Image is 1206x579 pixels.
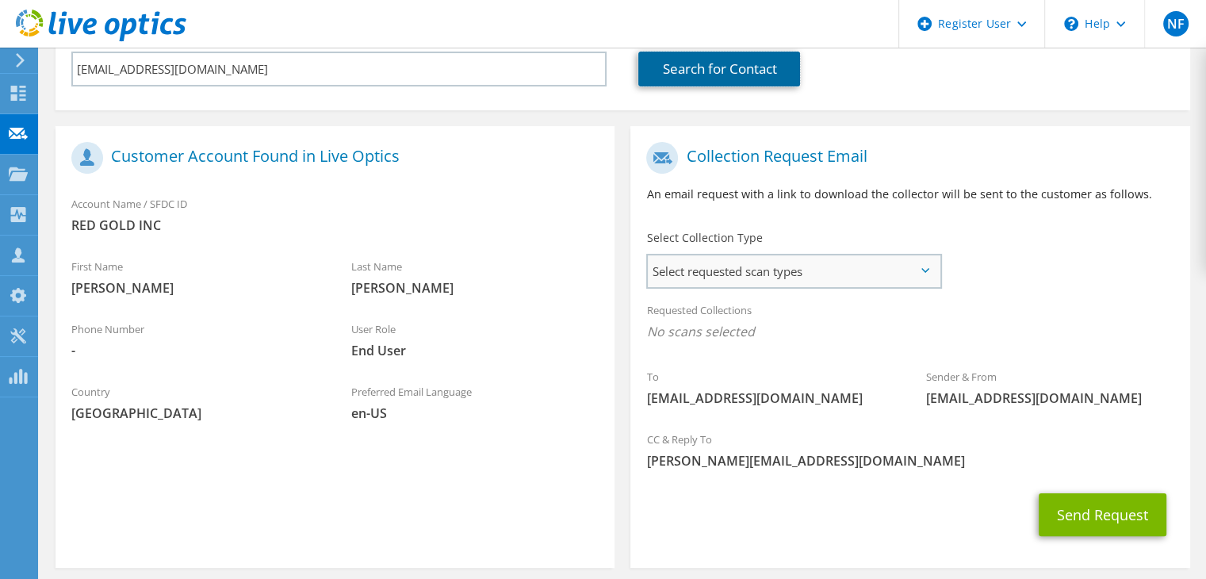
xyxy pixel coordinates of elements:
[351,279,599,297] span: [PERSON_NAME]
[646,323,1173,340] span: No scans selected
[630,293,1189,352] div: Requested Collections
[646,186,1173,203] p: An email request with a link to download the collector will be sent to the customer as follows.
[71,217,599,234] span: RED GOLD INC
[71,142,591,174] h1: Customer Account Found in Live Optics
[646,230,762,246] label: Select Collection Type
[335,250,615,305] div: Last Name
[646,389,894,407] span: [EMAIL_ADDRESS][DOMAIN_NAME]
[910,360,1190,415] div: Sender & From
[335,313,615,367] div: User Role
[1064,17,1078,31] svg: \n
[1163,11,1189,36] span: NF
[351,342,599,359] span: End User
[646,142,1166,174] h1: Collection Request Email
[630,423,1189,477] div: CC & Reply To
[71,405,320,422] span: [GEOGRAPHIC_DATA]
[926,389,1174,407] span: [EMAIL_ADDRESS][DOMAIN_NAME]
[1039,493,1166,536] button: Send Request
[56,375,335,430] div: Country
[638,52,800,86] a: Search for Contact
[351,405,599,422] span: en-US
[56,313,335,367] div: Phone Number
[648,255,940,287] span: Select requested scan types
[646,452,1173,470] span: [PERSON_NAME][EMAIL_ADDRESS][DOMAIN_NAME]
[56,250,335,305] div: First Name
[630,360,910,415] div: To
[56,187,614,242] div: Account Name / SFDC ID
[71,279,320,297] span: [PERSON_NAME]
[71,342,320,359] span: -
[335,375,615,430] div: Preferred Email Language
